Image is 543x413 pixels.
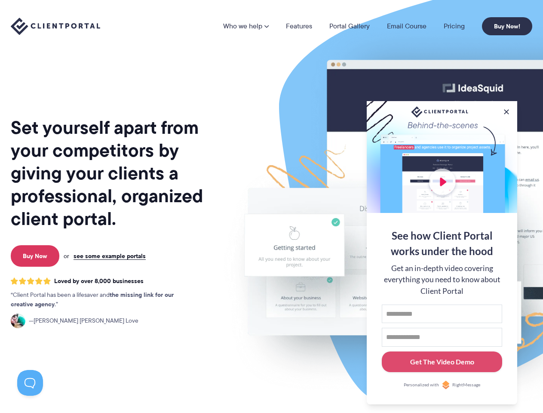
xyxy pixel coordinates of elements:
h1: Set yourself apart from your competitors by giving your clients a professional, organized client ... [11,116,219,230]
span: or [64,252,69,260]
a: Buy Now [11,245,59,267]
strong: the missing link for our creative agency [11,290,174,309]
span: RightMessage [452,382,480,388]
a: Portal Gallery [329,23,370,30]
a: Who we help [223,23,269,30]
a: Pricing [444,23,465,30]
button: Get The Video Demo [382,351,502,373]
iframe: Toggle Customer Support [17,370,43,396]
div: Get The Video Demo [410,357,474,367]
a: Personalized withRightMessage [382,381,502,389]
img: Personalized with RightMessage [442,381,450,389]
span: [PERSON_NAME] [PERSON_NAME] Love [29,316,138,326]
p: Client Portal has been a lifesaver and . [11,290,191,309]
a: Email Course [387,23,426,30]
div: See how Client Portal works under the hood [382,228,502,259]
a: Features [286,23,312,30]
span: Loved by over 8,000 businesses [54,277,144,285]
div: Get an in-depth video covering everything you need to know about Client Portal [382,263,502,297]
span: Personalized with [404,382,439,388]
a: see some example portals [74,252,146,260]
a: Buy Now! [482,17,532,35]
